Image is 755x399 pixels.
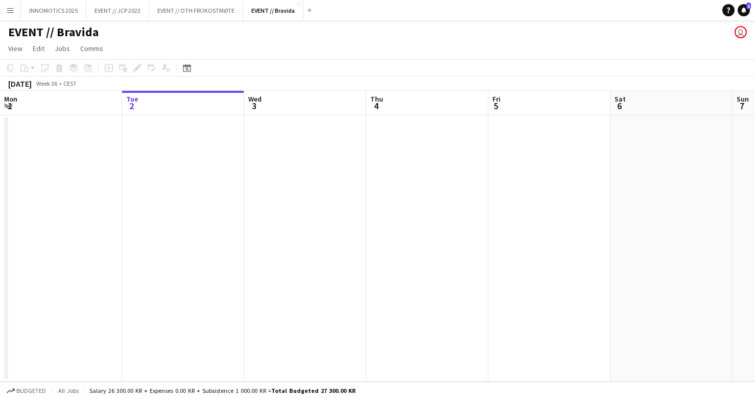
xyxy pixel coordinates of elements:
[86,1,149,20] button: EVENT // JCP 2023
[56,387,81,394] span: All jobs
[5,385,48,396] button: Budgeted
[8,79,32,89] div: [DATE]
[735,100,749,112] span: 7
[21,1,86,20] button: INNOMOTICS 2025
[4,42,27,55] a: View
[370,94,383,104] span: Thu
[271,387,356,394] span: Total Budgeted 27 300.00 KR
[3,100,17,112] span: 1
[89,387,356,394] div: Salary 26 300.00 KR + Expenses 0.00 KR + Subsistence 1 000.00 KR =
[491,100,501,112] span: 5
[369,100,383,112] span: 4
[615,94,626,104] span: Sat
[126,94,138,104] span: Tue
[746,3,751,9] span: 1
[149,1,243,20] button: EVENT // OTH FROKOSTMØTE
[51,42,74,55] a: Jobs
[29,42,49,55] a: Edit
[737,94,749,104] span: Sun
[16,387,46,394] span: Budgeted
[492,94,501,104] span: Fri
[735,26,747,38] app-user-avatar: Rikke Bjørneng
[80,44,103,53] span: Comms
[55,44,70,53] span: Jobs
[243,1,303,20] button: EVENT // Bravida
[33,44,44,53] span: Edit
[4,94,17,104] span: Mon
[125,100,138,112] span: 2
[738,4,750,16] a: 1
[34,80,59,87] span: Week 36
[76,42,107,55] a: Comms
[248,94,262,104] span: Wed
[613,100,626,112] span: 6
[8,24,99,40] h1: EVENT // Bravida
[8,44,22,53] span: View
[63,80,77,87] div: CEST
[247,100,262,112] span: 3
